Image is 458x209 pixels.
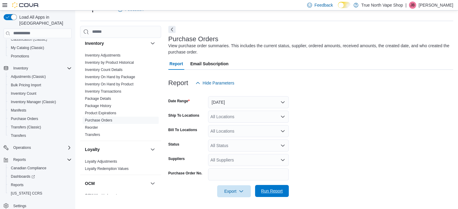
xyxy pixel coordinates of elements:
[8,44,72,51] span: My Catalog (Classic)
[8,73,72,80] span: Adjustments (Classic)
[280,143,285,148] button: Open list of options
[280,158,285,162] button: Open list of options
[8,164,49,172] a: Canadian Compliance
[6,164,74,172] button: Canadian Compliance
[221,185,247,197] span: Export
[170,58,183,70] span: Report
[208,96,289,108] button: [DATE]
[11,144,72,151] span: Operations
[85,97,111,101] a: Package Details
[85,111,116,115] a: Product Expirations
[13,157,26,162] span: Reports
[6,189,74,198] button: [US_STATE] CCRS
[190,58,229,70] span: Email Subscription
[85,167,129,171] a: Loyalty Redemption Values
[13,145,31,150] span: Operations
[8,53,32,60] a: Promotions
[8,53,72,60] span: Promotions
[168,99,190,103] label: Date Range
[85,193,122,198] a: OCM Weekly Inventory
[11,133,26,138] span: Transfers
[85,67,123,72] span: Inventory Count Details
[85,111,116,115] span: Product Expirations
[17,14,72,26] span: Load All Apps in [GEOGRAPHIC_DATA]
[85,133,100,137] a: Transfers
[149,180,156,187] button: OCM
[6,52,74,60] button: Promotions
[85,118,112,122] a: Purchase Orders
[203,80,234,86] span: Hide Parameters
[168,79,188,87] h3: Report
[261,188,283,194] span: Run Report
[11,91,36,96] span: Inventory Count
[8,81,72,89] span: Bulk Pricing Import
[8,124,43,131] a: Transfers (Classic)
[6,181,74,189] button: Reports
[405,2,407,9] p: |
[410,2,415,9] span: JB
[8,107,72,114] span: Manifests
[85,146,100,152] h3: Loyalty
[6,115,74,123] button: Purchase Orders
[6,89,74,98] button: Inventory Count
[85,40,104,46] h3: Inventory
[85,89,121,94] a: Inventory Transactions
[11,37,47,42] span: Classification (Classic)
[85,193,122,198] span: OCM Weekly Inventory
[11,54,29,59] span: Promotions
[80,52,161,141] div: Inventory
[11,174,35,179] span: Dashboards
[85,75,135,79] span: Inventory On Hand by Package
[11,65,30,72] button: Inventory
[13,66,28,71] span: Inventory
[149,146,156,153] button: Loyalty
[280,129,285,134] button: Open list of options
[8,181,26,189] a: Reports
[168,156,185,161] label: Suppliers
[6,123,74,131] button: Transfers (Classic)
[85,60,134,65] span: Inventory by Product Historical
[12,2,39,8] img: Cova
[8,73,48,80] a: Adjustments (Classic)
[85,53,120,57] a: Inventory Adjustments
[85,180,148,186] button: OCM
[85,125,98,130] a: Reorder
[8,190,45,197] a: [US_STATE] CCRS
[8,132,72,139] span: Transfers
[85,68,123,72] a: Inventory Count Details
[85,146,148,152] button: Loyalty
[85,180,95,186] h3: OCM
[85,82,133,87] span: Inventory On Hand by Product
[11,166,46,171] span: Canadian Compliance
[8,124,72,131] span: Transfers (Classic)
[168,128,197,132] label: Bill To Locations
[8,132,28,139] a: Transfers
[314,2,333,8] span: Feedback
[85,60,134,65] a: Inventory by Product Historical
[11,125,41,130] span: Transfers (Classic)
[419,2,453,9] p: [PERSON_NAME]
[11,108,26,113] span: Manifests
[8,164,72,172] span: Canadian Compliance
[11,156,72,163] span: Reports
[11,144,33,151] button: Operations
[6,98,74,106] button: Inventory Manager (Classic)
[85,125,98,130] span: Reorder
[168,26,176,33] button: Next
[85,159,117,164] span: Loyalty Adjustments
[338,2,351,8] input: Dark Mode
[149,40,156,47] button: Inventory
[11,191,42,196] span: [US_STATE] CCRS
[8,173,37,180] a: Dashboards
[11,156,28,163] button: Reports
[1,143,74,152] button: Operations
[168,113,199,118] label: Ship To Locations
[8,98,58,106] a: Inventory Manager (Classic)
[8,115,41,122] a: Purchase Orders
[168,171,202,176] label: Purchase Order No.
[8,90,39,97] a: Inventory Count
[8,44,47,51] a: My Catalog (Classic)
[11,65,72,72] span: Inventory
